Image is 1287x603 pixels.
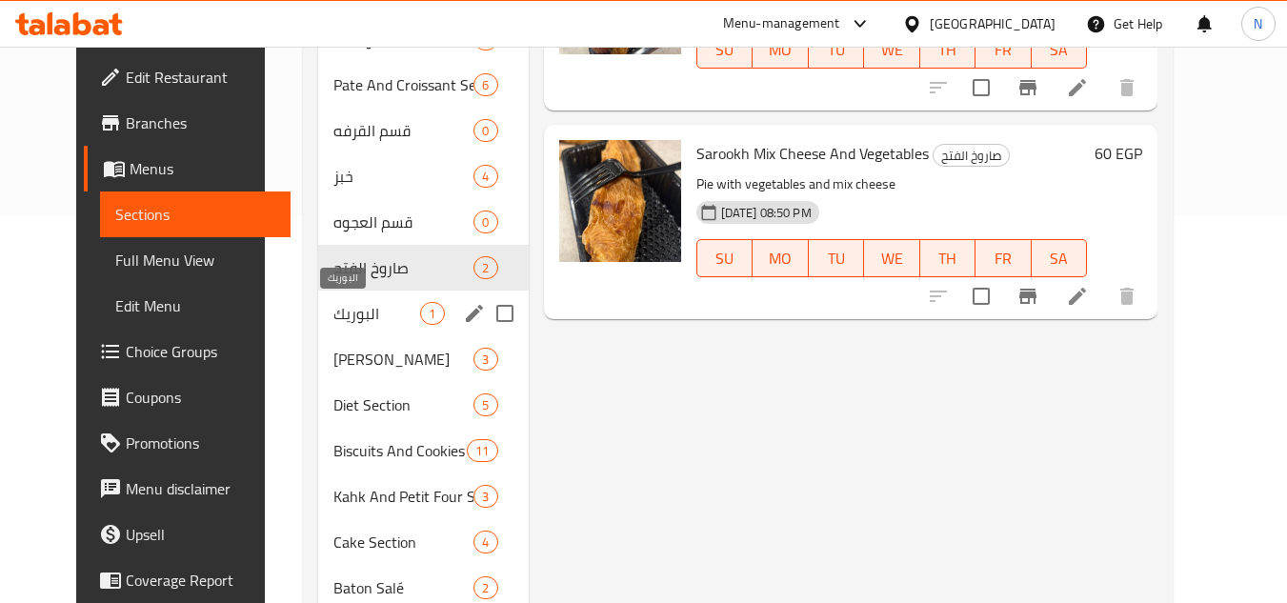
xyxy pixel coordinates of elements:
[333,73,473,96] span: Pate And Croissant Section
[318,108,528,153] div: قسم القرفه0
[333,348,473,371] span: [PERSON_NAME]
[1005,273,1051,319] button: Branch-specific-item
[473,531,497,553] div: items
[920,30,976,69] button: TH
[928,245,969,272] span: TH
[126,569,276,592] span: Coverage Report
[473,485,497,508] div: items
[559,140,681,262] img: Sarookh Mix Cheese And Vegetables
[126,523,276,546] span: Upsell
[705,36,745,64] span: SU
[84,420,292,466] a: Promotions
[723,12,840,35] div: Menu-management
[474,396,496,414] span: 5
[474,579,496,597] span: 2
[318,291,528,336] div: البوريك1edit
[1005,65,1051,111] button: Branch-specific-item
[696,30,753,69] button: SU
[473,393,497,416] div: items
[961,68,1001,108] span: Select to update
[318,199,528,245] div: قسم العجوه0
[333,211,473,233] span: قسم العجوه
[760,36,801,64] span: MO
[864,239,920,277] button: WE
[1066,285,1089,308] a: Edit menu item
[920,239,976,277] button: TH
[1066,76,1089,99] a: Edit menu item
[1032,30,1088,69] button: SA
[753,239,809,277] button: MO
[333,393,473,416] span: Diet Section
[1254,13,1262,34] span: N
[1104,273,1150,319] button: delete
[961,276,1001,316] span: Select to update
[934,145,1009,167] span: صاروخ الفتح
[84,54,292,100] a: Edit Restaurant
[333,439,467,462] span: Biscuits And Cookies Section
[333,531,473,553] span: Cake Section
[474,533,496,552] span: 4
[473,348,497,371] div: items
[473,119,497,142] div: items
[100,237,292,283] a: Full Menu View
[333,119,473,142] div: قسم القرفه
[816,245,857,272] span: TU
[115,203,276,226] span: Sections
[84,466,292,512] a: Menu disclaimer
[126,66,276,89] span: Edit Restaurant
[333,485,473,508] span: Kahk And Petit Four Section
[318,473,528,519] div: Kahk And Petit Four Section3
[872,36,913,64] span: WE
[115,294,276,317] span: Edit Menu
[474,351,496,369] span: 3
[318,382,528,428] div: Diet Section5
[84,512,292,557] a: Upsell
[933,144,1010,167] div: صاروخ الفتح
[318,519,528,565] div: Cake Section4
[809,239,865,277] button: TU
[100,283,292,329] a: Edit Menu
[696,139,929,168] span: Sarookh Mix Cheese And Vegetables
[928,36,969,64] span: TH
[318,62,528,108] div: Pate And Croissant Section6
[126,386,276,409] span: Coupons
[318,428,528,473] div: Biscuits And Cookies Section11
[84,146,292,191] a: Menus
[872,245,913,272] span: WE
[473,211,497,233] div: items
[333,348,473,371] div: مينى ساندوتش
[983,36,1024,64] span: FR
[333,576,473,599] span: Baton Salé
[975,30,1032,69] button: FR
[474,168,496,186] span: 4
[333,165,473,188] span: خبز
[468,442,496,460] span: 11
[714,204,819,222] span: [DATE] 08:50 PM
[1032,239,1088,277] button: SA
[1039,245,1080,272] span: SA
[115,249,276,271] span: Full Menu View
[474,488,496,506] span: 3
[1039,36,1080,64] span: SA
[474,122,496,140] span: 0
[130,157,276,180] span: Menus
[975,239,1032,277] button: FR
[696,239,753,277] button: SU
[930,13,1056,34] div: [GEOGRAPHIC_DATA]
[474,76,496,94] span: 6
[333,256,473,279] span: صاروخ الفتح
[126,111,276,134] span: Branches
[474,259,496,277] span: 2
[816,36,857,64] span: TU
[421,305,443,323] span: 1
[84,100,292,146] a: Branches
[84,329,292,374] a: Choice Groups
[333,302,420,325] span: البوريك
[84,557,292,603] a: Coverage Report
[864,30,920,69] button: WE
[705,245,745,272] span: SU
